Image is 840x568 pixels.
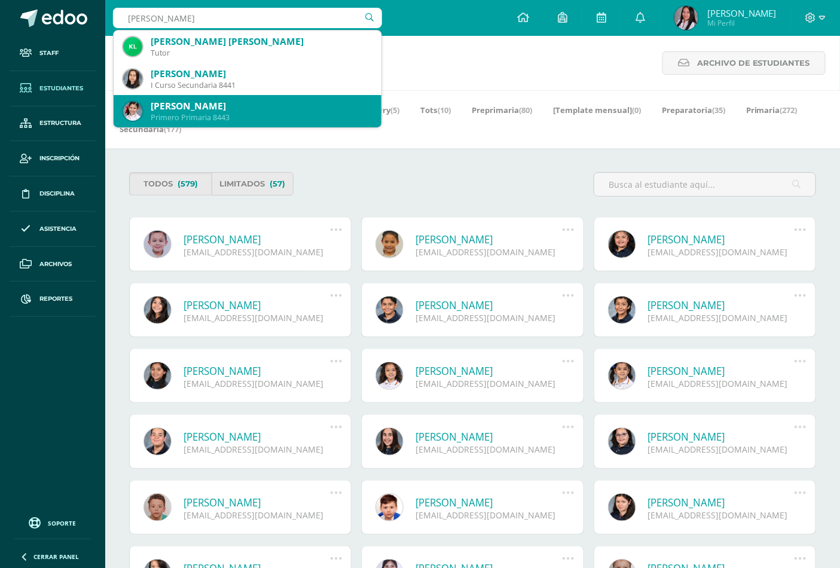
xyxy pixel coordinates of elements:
[151,35,372,48] div: [PERSON_NAME] [PERSON_NAME]
[184,496,330,509] a: [PERSON_NAME]
[10,212,96,247] a: Asistencia
[39,294,72,304] span: Reportes
[184,312,330,323] div: [EMAIL_ADDRESS][DOMAIN_NAME]
[113,8,382,28] input: Busca un usuario...
[48,519,77,527] span: Soporte
[416,364,562,378] a: [PERSON_NAME]
[184,298,330,312] a: [PERSON_NAME]
[10,247,96,282] a: Archivos
[472,100,532,120] a: Preprimaria(80)
[120,120,181,139] a: Secundaria(177)
[416,312,562,323] div: [EMAIL_ADDRESS][DOMAIN_NAME]
[184,378,330,389] div: [EMAIL_ADDRESS][DOMAIN_NAME]
[416,246,562,258] div: [EMAIL_ADDRESS][DOMAIN_NAME]
[648,246,795,258] div: [EMAIL_ADDRESS][DOMAIN_NAME]
[10,71,96,106] a: Estudiantes
[151,68,372,80] div: [PERSON_NAME]
[184,246,330,258] div: [EMAIL_ADDRESS][DOMAIN_NAME]
[648,312,795,323] div: [EMAIL_ADDRESS][DOMAIN_NAME]
[39,189,75,199] span: Disciplina
[212,172,294,196] a: Limitados(57)
[39,154,80,163] span: Inscripción
[10,282,96,317] a: Reportes
[648,496,795,509] a: [PERSON_NAME]
[712,105,725,115] span: (35)
[10,106,96,142] a: Estructura
[648,298,795,312] a: [PERSON_NAME]
[519,105,532,115] span: (80)
[39,48,59,58] span: Staff
[648,233,795,246] a: [PERSON_NAME]
[648,509,795,521] div: [EMAIL_ADDRESS][DOMAIN_NAME]
[178,173,198,195] span: (579)
[14,514,91,530] a: Soporte
[184,430,330,444] a: [PERSON_NAME]
[707,18,776,28] span: Mi Perfil
[594,173,815,196] input: Busca al estudiante aquí...
[416,378,562,389] div: [EMAIL_ADDRESS][DOMAIN_NAME]
[164,124,181,135] span: (177)
[416,233,562,246] a: [PERSON_NAME]
[420,100,451,120] a: Tots(10)
[129,172,212,196] a: Todos(579)
[270,173,285,195] span: (57)
[662,100,725,120] a: Preparatoria(35)
[151,48,372,58] div: Tutor
[10,141,96,176] a: Inscripción
[184,444,330,455] div: [EMAIL_ADDRESS][DOMAIN_NAME]
[648,430,795,444] a: [PERSON_NAME]
[674,6,698,30] img: 1c4a8e29229ca7cba10d259c3507f649.png
[184,233,330,246] a: [PERSON_NAME]
[632,105,641,115] span: (0)
[390,105,399,115] span: (5)
[438,105,451,115] span: (10)
[416,298,562,312] a: [PERSON_NAME]
[746,100,798,120] a: Primaria(272)
[39,224,77,234] span: Asistencia
[416,496,562,509] a: [PERSON_NAME]
[553,100,641,120] a: [Template mensual](0)
[123,37,142,56] img: 8f1ae45e2a61519626deec66a10126f4.png
[39,118,81,128] span: Estructura
[184,509,330,521] div: [EMAIL_ADDRESS][DOMAIN_NAME]
[10,176,96,212] a: Disciplina
[416,509,562,521] div: [EMAIL_ADDRESS][DOMAIN_NAME]
[780,105,798,115] span: (272)
[33,552,79,561] span: Cerrar panel
[697,52,810,74] span: Archivo de Estudiantes
[416,430,562,444] a: [PERSON_NAME]
[648,378,795,389] div: [EMAIL_ADDRESS][DOMAIN_NAME]
[648,364,795,378] a: [PERSON_NAME]
[10,36,96,71] a: Staff
[416,444,562,455] div: [EMAIL_ADDRESS][DOMAIN_NAME]
[123,102,142,121] img: 54b37848b08258b6d8cbf99511b6b4a1.png
[184,364,330,378] a: [PERSON_NAME]
[648,444,795,455] div: [EMAIL_ADDRESS][DOMAIN_NAME]
[151,80,372,90] div: I Curso Secundaria 8441
[39,84,83,93] span: Estudiantes
[662,51,826,75] a: Archivo de Estudiantes
[151,100,372,112] div: [PERSON_NAME]
[151,112,372,123] div: Primero Primaria 8443
[39,259,72,269] span: Archivos
[123,69,142,88] img: 45412ca11ec9cef0d716945758774e8e.png
[707,7,776,19] span: [PERSON_NAME]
